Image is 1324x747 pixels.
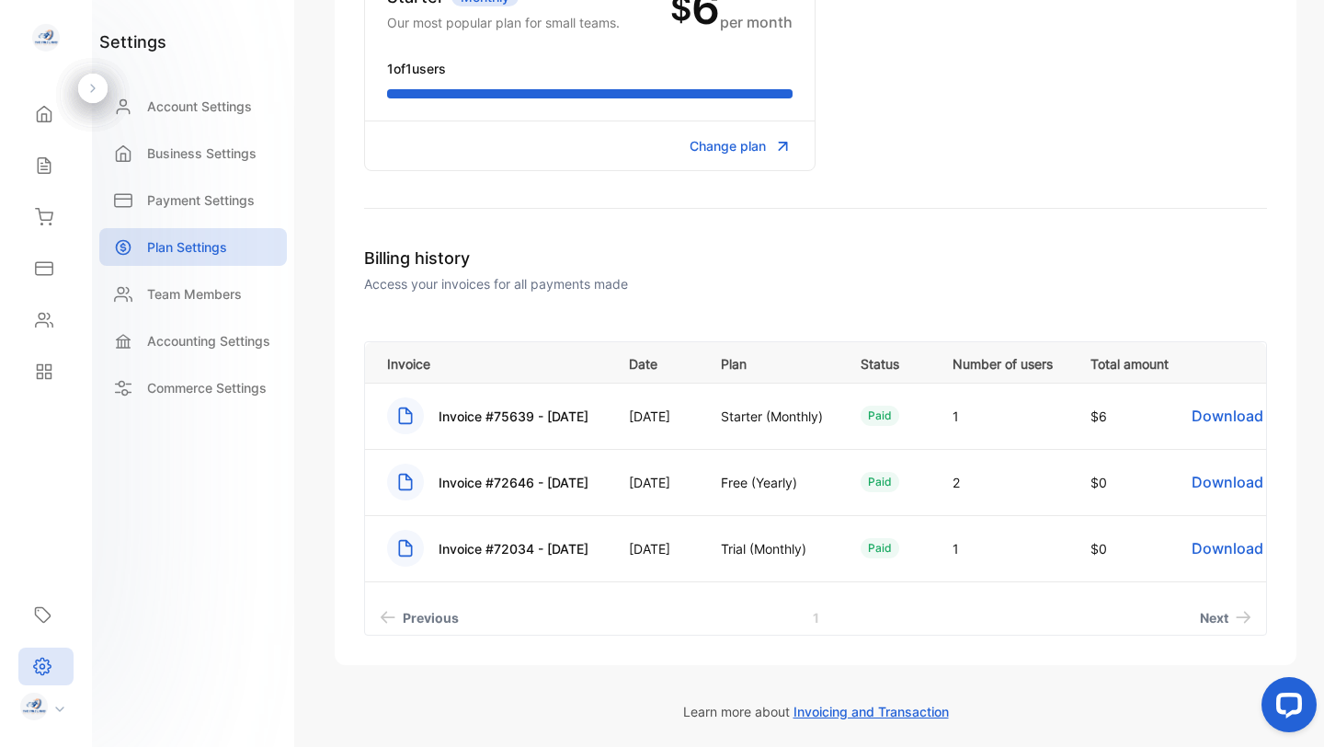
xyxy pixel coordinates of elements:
[1192,405,1263,427] button: Download
[793,704,949,719] span: Invoicing and Transaction
[439,539,588,558] p: Invoice #72034 - [DATE]
[953,473,1053,492] p: 2
[629,407,683,426] p: [DATE]
[365,601,1266,635] ul: Pagination
[721,351,823,373] p: Plan
[439,473,588,492] p: Invoice #72646 - [DATE]
[690,136,793,155] button: Change plan
[720,11,793,33] p: per month
[387,59,793,78] p: 1 of 1 users
[1193,601,1259,635] a: Next page
[147,190,255,210] p: Payment Settings
[1090,351,1169,373] p: Total amount
[147,284,242,304] p: Team Members
[387,13,620,32] p: Our most popular plan for small teams.
[629,539,683,558] p: [DATE]
[629,351,683,373] p: Date
[147,97,252,116] p: Account Settings
[32,24,60,52] img: logo
[1090,473,1169,492] p: $0
[861,538,899,558] div: paid
[99,134,287,172] a: Business Settings
[791,601,841,635] a: Page 1
[99,29,166,54] h1: settings
[1192,537,1263,559] button: Download
[861,472,899,492] div: paid
[335,702,1296,721] p: Learn more about
[403,608,459,627] span: Previous
[721,473,823,492] p: Free (Yearly)
[1192,471,1263,493] button: Download
[629,473,683,492] p: [DATE]
[953,539,1053,558] p: 1
[861,351,915,373] p: Status
[99,87,287,125] a: Account Settings
[99,275,287,313] a: Team Members
[372,601,466,635] a: Previous page
[953,407,1053,426] p: 1
[1247,670,1324,747] iframe: LiveChat chat widget
[99,228,287,266] a: Plan Settings
[690,136,766,155] span: Change plan
[99,181,287,219] a: Payment Settings
[20,693,48,720] img: profile
[364,274,1267,293] p: Access your invoices for all payments made
[439,407,588,426] p: Invoice #75639 - [DATE]
[99,322,287,360] a: Accounting Settings
[721,539,823,558] p: Trial (Monthly)
[721,407,823,426] p: Starter (Monthly)
[147,378,267,397] p: Commerce Settings
[861,406,899,426] div: paid
[99,369,287,407] a: Commerce Settings
[1090,539,1169,558] p: $0
[364,246,1267,270] h1: Billing history
[1200,608,1228,627] span: Next
[147,144,257,163] p: Business Settings
[147,331,270,351] p: Accounting Settings
[953,351,1053,373] p: Number of users
[387,351,606,373] p: Invoice
[1090,407,1169,426] p: $6
[147,237,227,257] p: Plan Settings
